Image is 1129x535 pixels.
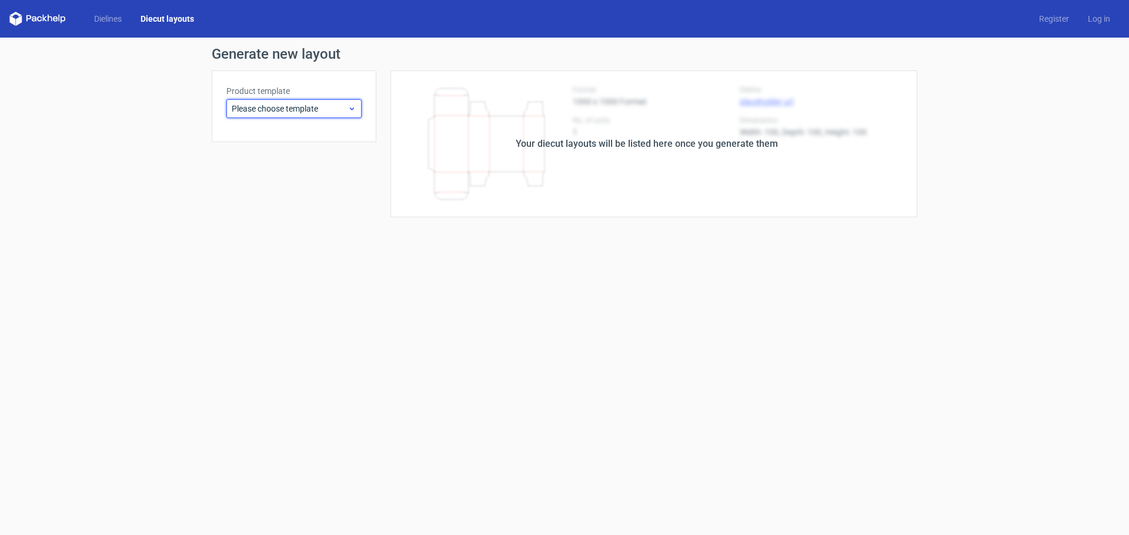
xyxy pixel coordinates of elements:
h1: Generate new layout [212,47,917,61]
label: Product template [226,85,362,97]
span: Please choose template [232,103,348,115]
a: Diecut layouts [131,13,203,25]
a: Register [1030,13,1078,25]
div: Your diecut layouts will be listed here once you generate them [516,137,778,151]
a: Dielines [85,13,131,25]
a: Log in [1078,13,1120,25]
